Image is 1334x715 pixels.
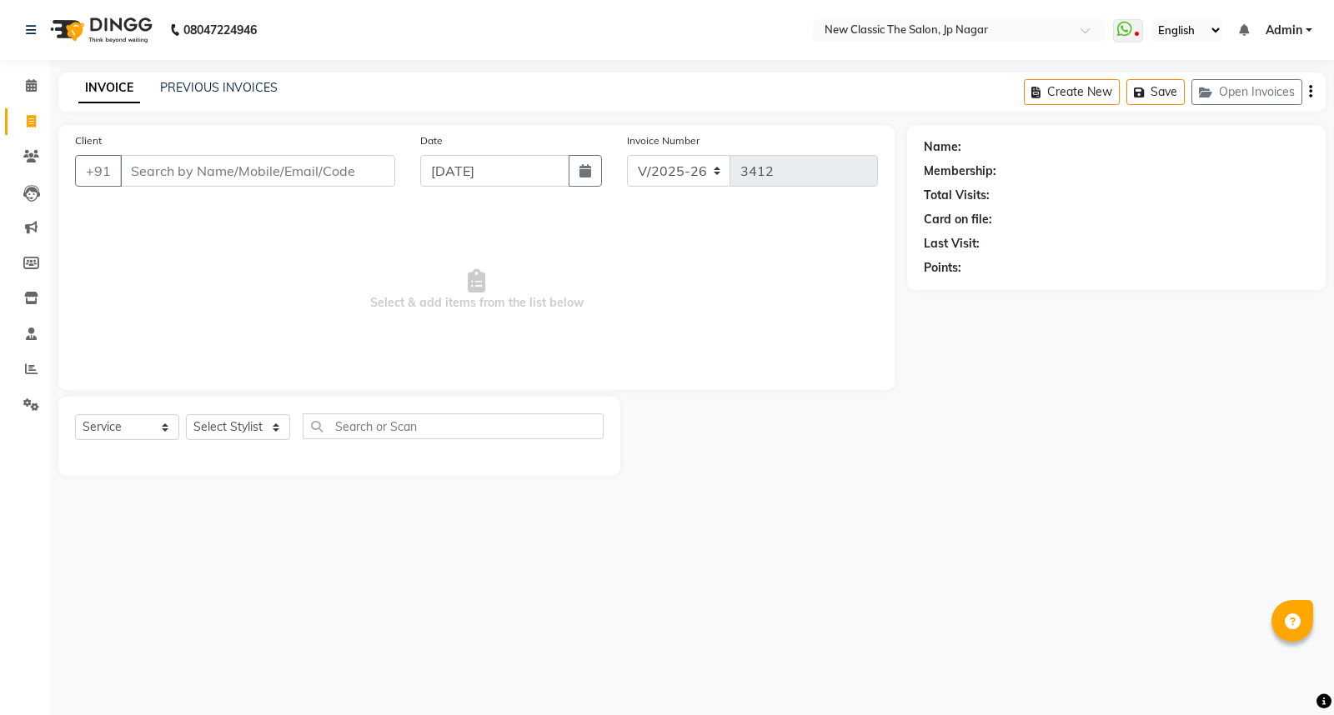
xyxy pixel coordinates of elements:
input: Search or Scan [303,413,604,439]
img: logo [43,7,157,53]
button: +91 [75,155,122,187]
button: Open Invoices [1191,79,1302,105]
input: Search by Name/Mobile/Email/Code [120,155,395,187]
a: PREVIOUS INVOICES [160,80,278,95]
label: Date [420,133,443,148]
div: Last Visit: [924,235,980,252]
span: Select & add items from the list below [75,207,878,373]
label: Client [75,133,102,148]
a: INVOICE [78,73,140,103]
div: Name: [924,138,961,156]
span: Admin [1266,22,1302,39]
label: Invoice Number [627,133,700,148]
div: Membership: [924,162,996,180]
div: Points: [924,259,961,277]
button: Create New [1024,79,1120,105]
iframe: chat widget [1264,648,1317,698]
b: 08047224946 [183,7,257,53]
button: Save [1126,79,1185,105]
div: Total Visits: [924,187,990,204]
div: Card on file: [924,211,992,228]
